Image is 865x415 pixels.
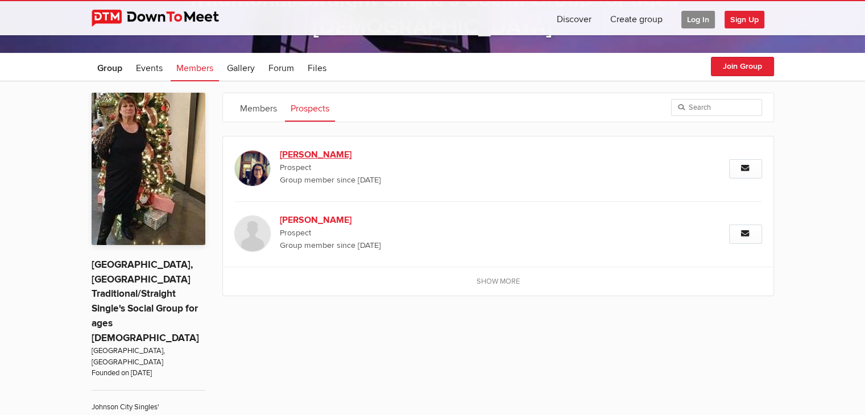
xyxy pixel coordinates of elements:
[280,227,604,239] span: Prospect
[234,202,604,267] a: [PERSON_NAME] Prospect Group member since [DATE]
[171,53,219,81] a: Members
[92,10,237,27] img: DownToMeet
[280,148,474,161] b: [PERSON_NAME]
[280,161,604,174] span: Prospect
[92,368,205,379] span: Founded on [DATE]
[263,53,300,81] a: Forum
[234,136,604,201] a: [PERSON_NAME] Prospect Group member since [DATE]
[285,93,335,122] a: Prospects
[227,63,255,74] span: Gallery
[268,63,294,74] span: Forum
[92,53,128,81] a: Group
[136,63,163,74] span: Events
[725,11,764,28] span: Sign Up
[725,1,773,35] a: Sign Up
[280,213,474,227] b: [PERSON_NAME]
[711,57,774,76] button: Join Group
[548,1,601,35] a: Discover
[97,63,122,74] span: Group
[223,267,773,296] a: Show more
[92,93,205,244] img: Johnson City, TN Traditional/Straight Single's Social Group for ages 40-75
[280,239,604,252] span: Group member since [DATE]
[176,63,213,74] span: Members
[234,93,283,122] a: Members
[280,174,604,186] span: Group member since [DATE]
[671,99,762,116] input: Search
[681,11,715,28] span: Log In
[308,63,326,74] span: Files
[130,53,168,81] a: Events
[92,346,205,368] span: [GEOGRAPHIC_DATA], [GEOGRAPHIC_DATA]
[234,215,271,252] img: Myra Carew
[672,1,724,35] a: Log In
[302,53,332,81] a: Files
[234,150,271,186] img: Monica
[601,1,672,35] a: Create group
[92,259,199,345] a: [GEOGRAPHIC_DATA], [GEOGRAPHIC_DATA] Traditional/Straight Single's Social Group for ages [DEMOGRA...
[221,53,260,81] a: Gallery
